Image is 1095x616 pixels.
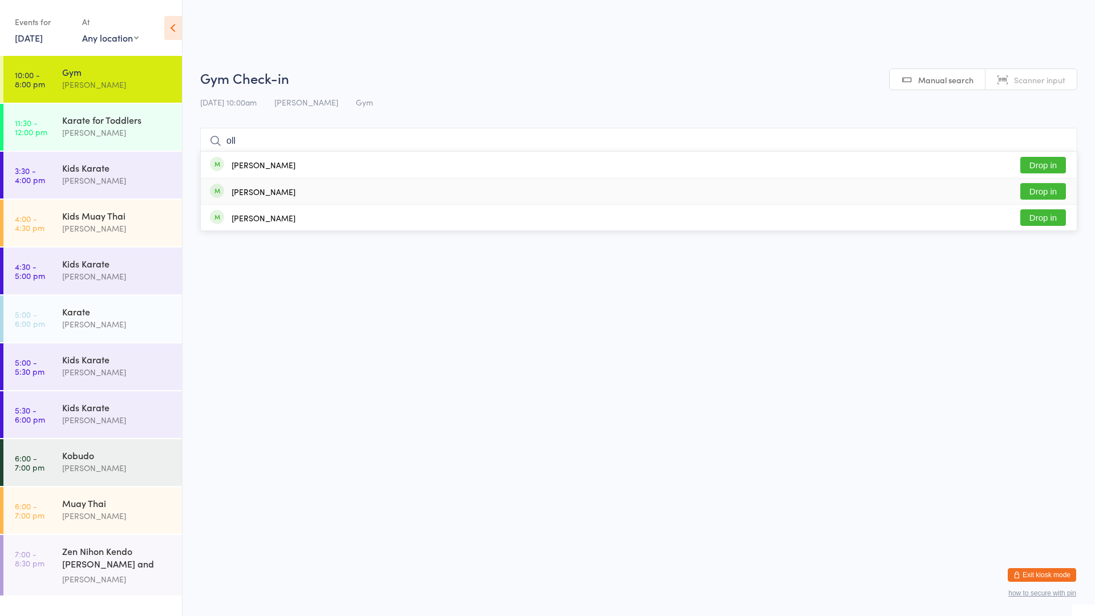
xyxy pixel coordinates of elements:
div: Kids Karate [62,401,172,414]
input: Search [200,128,1077,154]
time: 4:00 - 4:30 pm [15,214,44,232]
div: [PERSON_NAME] [62,222,172,235]
span: Scanner input [1014,74,1065,86]
div: Kids Karate [62,353,172,366]
a: 4:00 -4:30 pmKids Muay Thai[PERSON_NAME] [3,200,182,246]
div: [PERSON_NAME] [62,509,172,522]
a: 11:30 -12:00 pmKarate for Toddlers[PERSON_NAME] [3,104,182,151]
time: 10:00 - 8:00 pm [15,70,45,88]
h2: Gym Check-in [200,68,1077,87]
div: Events for [15,13,71,31]
a: 6:00 -7:00 pmMuay Thai[PERSON_NAME] [3,487,182,534]
div: [PERSON_NAME] [62,318,172,331]
time: 4:30 - 5:00 pm [15,262,45,280]
div: Kids Karate [62,161,172,174]
div: [PERSON_NAME] [62,573,172,586]
div: Kids Karate [62,257,172,270]
time: 5:30 - 6:00 pm [15,406,45,424]
div: [PERSON_NAME] [62,414,172,427]
span: [PERSON_NAME] [274,96,338,108]
span: Gym [356,96,373,108]
a: 6:00 -7:00 pmKobudo[PERSON_NAME] [3,439,182,486]
a: 5:00 -5:30 pmKids Karate[PERSON_NAME] [3,343,182,390]
div: [PERSON_NAME] [232,187,295,196]
a: [DATE] [15,31,43,44]
div: [PERSON_NAME] [62,461,172,475]
button: how to secure with pin [1008,589,1076,597]
div: Zen Nihon Kendo [PERSON_NAME] and Jodo [62,545,172,573]
div: [PERSON_NAME] [232,160,295,169]
time: 6:00 - 7:00 pm [15,501,44,520]
span: [DATE] 10:00am [200,96,257,108]
div: [PERSON_NAME] [62,270,172,283]
div: Karate [62,305,172,318]
time: 6:00 - 7:00 pm [15,453,44,472]
time: 5:00 - 5:30 pm [15,358,44,376]
a: 4:30 -5:00 pmKids Karate[PERSON_NAME] [3,248,182,294]
div: Gym [62,66,172,78]
div: [PERSON_NAME] [62,126,172,139]
time: 11:30 - 12:00 pm [15,118,47,136]
a: 5:00 -6:00 pmKarate[PERSON_NAME] [3,295,182,342]
div: Any location [82,31,139,44]
time: 7:00 - 8:30 pm [15,549,44,568]
div: [PERSON_NAME] [232,213,295,222]
div: Karate for Toddlers [62,114,172,126]
a: 10:00 -8:00 pmGym[PERSON_NAME] [3,56,182,103]
button: Drop in [1020,183,1066,200]
button: Drop in [1020,209,1066,226]
div: [PERSON_NAME] [62,366,172,379]
div: At [82,13,139,31]
time: 5:00 - 6:00 pm [15,310,45,328]
span: Manual search [918,74,974,86]
a: 3:30 -4:00 pmKids Karate[PERSON_NAME] [3,152,182,198]
button: Drop in [1020,157,1066,173]
div: [PERSON_NAME] [62,174,172,187]
a: 5:30 -6:00 pmKids Karate[PERSON_NAME] [3,391,182,438]
a: 7:00 -8:30 pmZen Nihon Kendo [PERSON_NAME] and Jodo[PERSON_NAME] [3,535,182,595]
button: Exit kiosk mode [1008,568,1076,582]
div: Kids Muay Thai [62,209,172,222]
div: Muay Thai [62,497,172,509]
div: [PERSON_NAME] [62,78,172,91]
time: 3:30 - 4:00 pm [15,166,45,184]
div: Kobudo [62,449,172,461]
